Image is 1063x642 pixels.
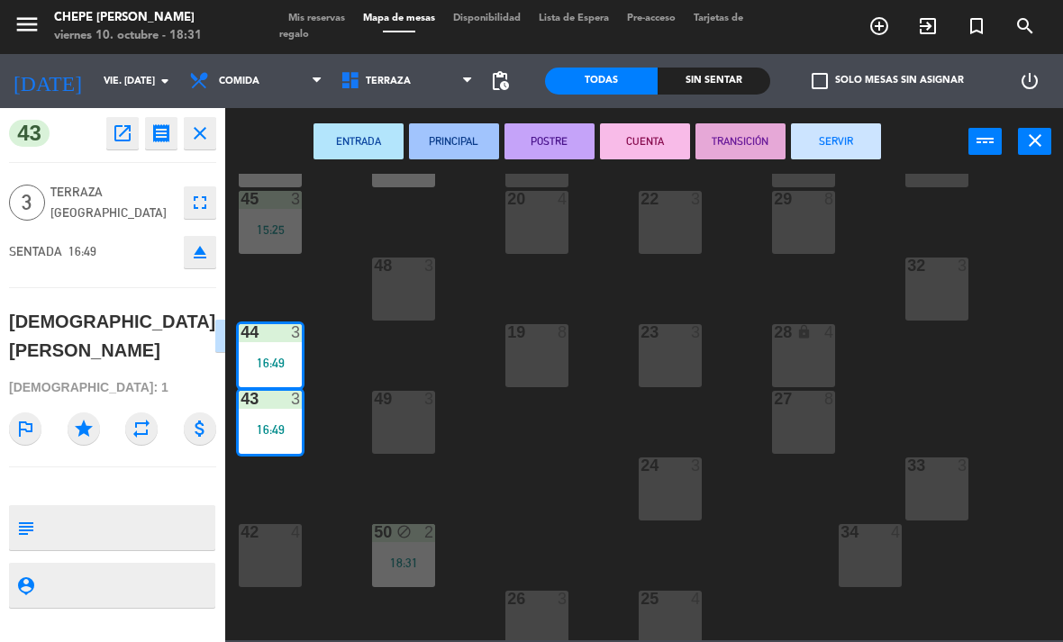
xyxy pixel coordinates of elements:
[54,9,202,27] div: Chepe [PERSON_NAME]
[68,412,100,445] i: star
[374,391,375,407] div: 49
[824,191,835,207] div: 8
[9,307,215,366] div: [DEMOGRAPHIC_DATA] [PERSON_NAME]
[812,73,828,89] span: check_box_outline_blank
[239,357,302,369] div: 16:49
[279,14,354,23] span: Mis reservas
[9,120,50,147] span: 43
[507,324,508,340] div: 19
[409,123,499,159] button: PRINCIPAL
[558,191,568,207] div: 4
[1014,15,1036,37] i: search
[374,258,375,274] div: 48
[9,185,45,221] span: 3
[774,324,775,340] div: 28
[9,372,216,403] div: [DEMOGRAPHIC_DATA]: 1
[15,575,35,595] i: person_pin
[444,14,530,23] span: Disponibilidad
[975,130,996,151] i: power_input
[504,123,595,159] button: POSTRE
[424,524,435,540] div: 2
[824,324,835,340] div: 4
[958,457,968,474] div: 3
[530,14,618,23] span: Lista de Espera
[184,236,216,268] button: eject
[545,68,658,95] div: Todas
[891,524,902,540] div: 4
[855,11,904,41] span: RESERVAR MESA
[50,182,175,223] span: Terraza [GEOGRAPHIC_DATA]
[558,591,568,607] div: 3
[791,123,881,159] button: SERVIR
[774,191,775,207] div: 29
[184,412,216,445] i: attach_money
[907,258,908,274] div: 32
[600,123,690,159] button: CUENTA
[424,391,435,407] div: 3
[907,457,908,474] div: 33
[112,122,133,144] i: open_in_new
[691,191,702,207] div: 3
[691,591,702,607] div: 4
[691,457,702,474] div: 3
[966,15,987,37] i: turned_in_not
[14,11,41,44] button: menu
[904,11,952,41] span: WALK IN
[9,412,41,445] i: outlined_flag
[507,591,508,607] div: 26
[291,191,302,207] div: 3
[917,15,939,37] i: exit_to_app
[354,14,444,23] span: Mapa de mesas
[489,70,511,92] span: pending_actions
[558,324,568,340] div: 8
[691,324,702,340] div: 3
[54,27,202,45] div: viernes 10. octubre - 18:31
[239,423,302,436] div: 16:49
[14,11,41,38] i: menu
[374,524,375,540] div: 50
[968,128,1002,155] button: power_input
[219,76,259,87] span: Comida
[952,11,1001,41] span: Reserva especial
[396,524,412,539] i: block
[291,524,302,540] div: 4
[189,122,211,144] i: close
[9,244,62,258] span: SENTADA
[774,391,775,407] div: 27
[313,123,404,159] button: ENTRADA
[658,68,770,95] div: Sin sentar
[796,324,812,339] i: lock
[125,412,158,445] i: repeat
[1018,128,1051,155] button: close
[824,391,835,407] div: 8
[958,258,968,274] div: 3
[189,241,211,263] i: eject
[1019,70,1040,92] i: power_settings_new
[868,15,890,37] i: add_circle_outline
[184,117,216,149] button: close
[291,391,302,407] div: 3
[812,73,964,89] label: Solo mesas sin asignar
[372,556,435,569] div: 18:31
[239,223,302,236] div: 15:25
[424,258,435,274] div: 3
[106,117,139,149] button: open_in_new
[150,122,172,144] i: receipt
[507,191,508,207] div: 20
[154,70,176,92] i: arrow_drop_down
[189,192,211,213] i: fullscreen
[291,324,302,340] div: 3
[15,518,35,538] i: subject
[840,524,841,540] div: 34
[1024,130,1046,151] i: close
[695,123,786,159] button: TRANSICIÓN
[1001,11,1049,41] span: BUSCAR
[366,76,411,87] span: Terraza
[618,14,685,23] span: Pre-acceso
